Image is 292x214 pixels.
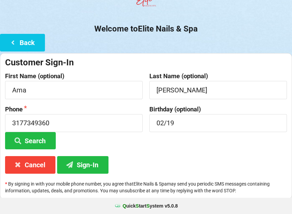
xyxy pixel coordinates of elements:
p: By signing in with your mobile phone number, you agree that Elite Nails & Spa may send you period... [5,180,287,194]
button: Sign-In [57,156,108,173]
label: Last Name (optional) [149,73,287,80]
span: Q [123,203,126,209]
span: S [146,203,149,209]
button: Search [5,132,56,149]
input: MM/DD [149,114,287,132]
label: First Name (optional) [5,73,143,80]
span: S [136,203,139,209]
b: uick tart ystem v 5.0.8 [123,202,178,209]
label: Birthday (optional) [149,106,287,113]
label: Phone [5,106,143,113]
input: First Name [5,81,143,99]
div: Customer Sign-In [5,57,287,68]
input: Last Name [149,81,287,99]
img: favicon.ico [114,202,121,209]
input: 1234567890 [5,114,143,132]
button: Cancel [5,156,55,173]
